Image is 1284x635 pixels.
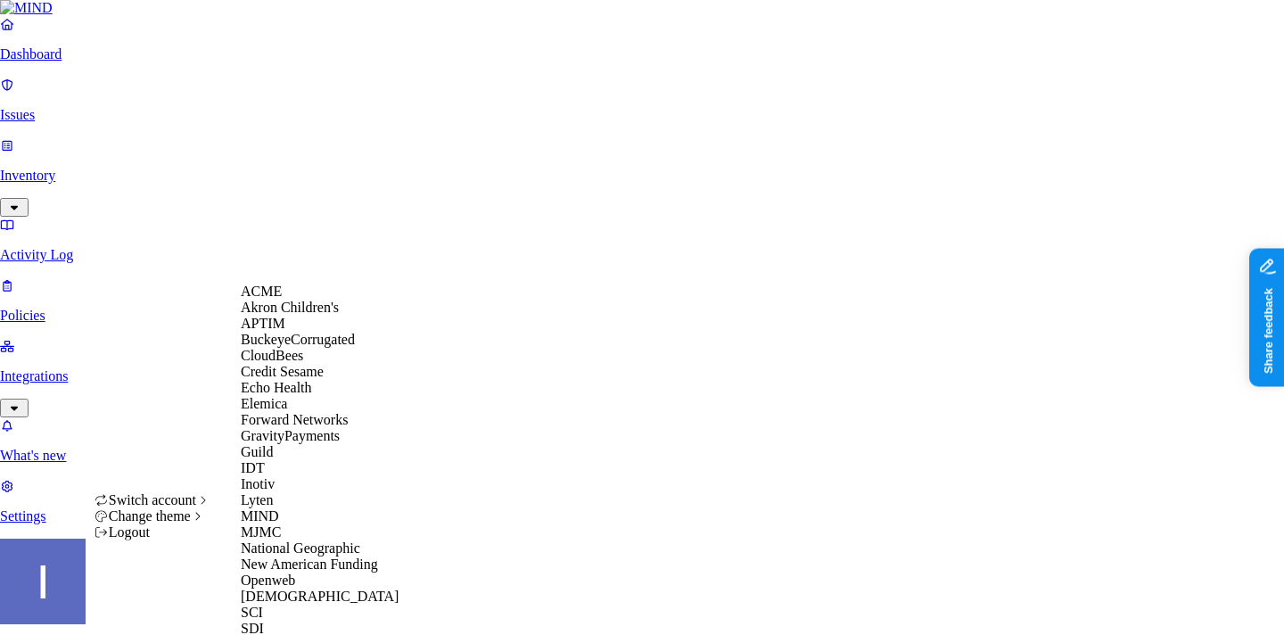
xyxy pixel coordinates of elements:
[109,508,191,524] span: Change theme
[241,557,378,572] span: New American Funding
[241,348,303,363] span: CloudBees
[241,428,340,443] span: GravityPayments
[241,300,339,315] span: Akron Children's
[109,492,196,507] span: Switch account
[241,364,324,379] span: Credit Sesame
[241,508,279,524] span: MIND
[95,524,211,540] div: Logout
[241,396,287,411] span: Elemica
[241,284,282,299] span: ACME
[241,492,273,507] span: Lyten
[241,444,273,459] span: Guild
[241,589,399,604] span: [DEMOGRAPHIC_DATA]
[241,476,275,491] span: Inotiv
[241,540,360,556] span: National Geographic
[241,380,312,395] span: Echo Health
[241,573,295,588] span: Openweb
[241,316,285,331] span: APTIM
[241,460,265,475] span: IDT
[241,412,348,427] span: Forward Networks
[241,605,263,620] span: SCI
[241,332,355,347] span: BuckeyeCorrugated
[241,524,281,540] span: MJMC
